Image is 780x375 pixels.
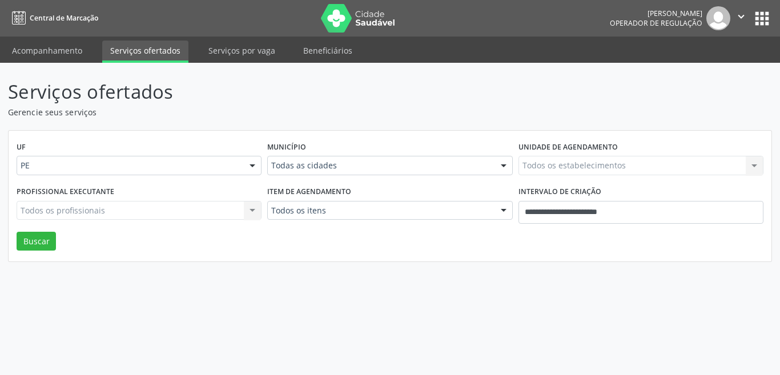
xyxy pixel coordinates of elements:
[21,160,238,171] span: PE
[271,205,489,216] span: Todos os itens
[8,78,543,106] p: Serviços ofertados
[295,41,360,61] a: Beneficiários
[706,6,730,30] img: img
[610,9,702,18] div: [PERSON_NAME]
[102,41,188,63] a: Serviços ofertados
[17,139,26,156] label: UF
[17,183,114,201] label: Profissional executante
[8,9,98,27] a: Central de Marcação
[752,9,772,29] button: apps
[200,41,283,61] a: Serviços por vaga
[518,139,618,156] label: Unidade de agendamento
[735,10,747,23] i: 
[610,18,702,28] span: Operador de regulação
[267,139,306,156] label: Município
[30,13,98,23] span: Central de Marcação
[267,183,351,201] label: Item de agendamento
[17,232,56,251] button: Buscar
[730,6,752,30] button: 
[4,41,90,61] a: Acompanhamento
[271,160,489,171] span: Todas as cidades
[518,183,601,201] label: Intervalo de criação
[8,106,543,118] p: Gerencie seus serviços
